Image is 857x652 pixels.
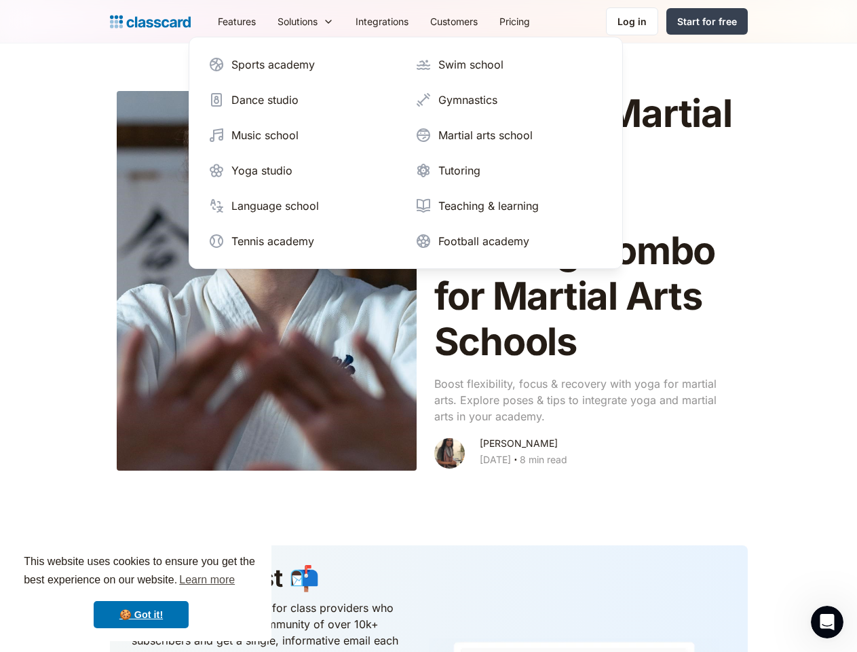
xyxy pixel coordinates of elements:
[203,228,402,255] a: Tennis academy
[480,435,558,452] div: [PERSON_NAME]
[438,127,533,143] div: Martial arts school
[110,84,748,477] a: Yoga and Martial Arts: The Ultimate Training Combo for Martial Arts SchoolsBoost flexibility, foc...
[438,162,480,179] div: Tutoring
[438,56,503,73] div: Swim school
[189,37,623,269] nav: Solutions
[278,14,318,29] div: Solutions
[267,6,345,37] div: Solutions
[203,192,402,219] a: Language school
[677,14,737,29] div: Start for free
[207,6,267,37] a: Features
[11,541,271,641] div: cookieconsent
[231,198,319,214] div: Language school
[419,6,489,37] a: Customers
[231,92,299,108] div: Dance studio
[511,452,520,471] div: ‧
[231,162,292,179] div: Yoga studio
[438,92,497,108] div: Gymnastics
[438,198,539,214] div: Teaching & learning
[410,228,609,255] a: Football academy
[666,8,748,35] a: Start for free
[410,157,609,184] a: Tutoring
[438,233,529,249] div: Football academy
[434,376,734,424] p: Boost flexibility, focus & recovery with yoga for martial arts. Explore poses & tips to integrate...
[617,14,647,29] div: Log in
[410,86,609,113] a: Gymnastics
[24,554,259,590] span: This website uses cookies to ensure you get the best experience on our website.
[203,51,402,78] a: Sports academy
[203,122,402,149] a: Music school
[480,452,511,468] div: [DATE]
[203,86,402,113] a: Dance studio
[811,606,843,638] iframe: Intercom live chat
[489,6,541,37] a: Pricing
[94,601,189,628] a: dismiss cookie message
[410,51,609,78] a: Swim school
[231,127,299,143] div: Music school
[410,122,609,149] a: Martial arts school
[520,452,567,468] div: 8 min read
[110,12,191,31] a: home
[231,233,314,249] div: Tennis academy
[606,7,658,35] a: Log in
[177,570,237,590] a: learn more about cookies
[410,192,609,219] a: Teaching & learning
[231,56,315,73] div: Sports academy
[345,6,419,37] a: Integrations
[203,157,402,184] a: Yoga studio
